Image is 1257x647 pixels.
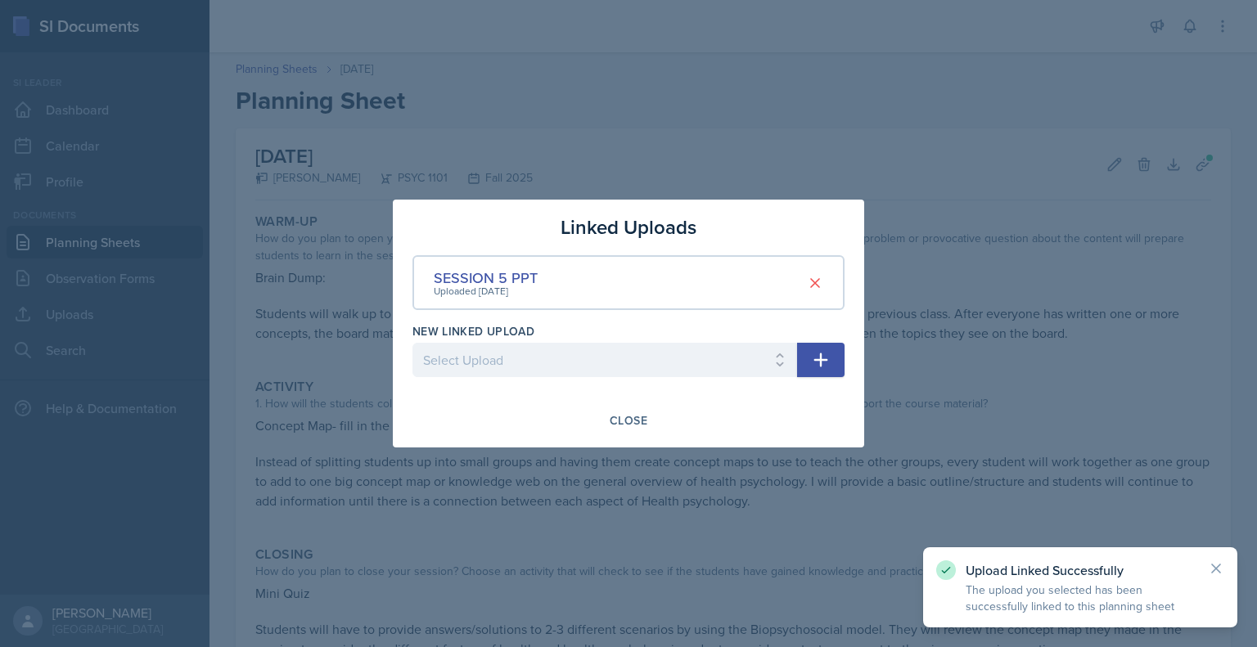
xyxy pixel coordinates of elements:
div: Close [610,414,647,427]
p: Upload Linked Successfully [966,562,1195,578]
p: The upload you selected has been successfully linked to this planning sheet [966,582,1195,614]
div: Uploaded [DATE] [434,284,538,299]
button: Close [599,407,658,434]
label: New Linked Upload [412,323,534,339]
h3: Linked Uploads [561,213,696,242]
div: SESSION 5 PPT [434,267,538,289]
